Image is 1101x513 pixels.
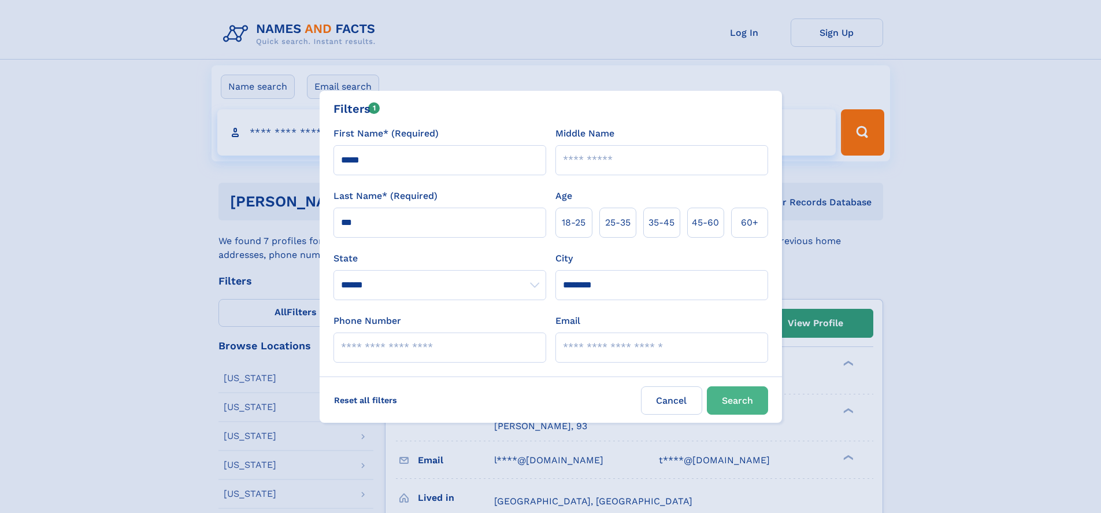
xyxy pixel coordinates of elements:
[333,127,439,141] label: First Name* (Required)
[333,100,380,117] div: Filters
[641,386,702,415] label: Cancel
[555,314,580,328] label: Email
[562,216,585,230] span: 18‑25
[648,216,674,230] span: 35‑45
[333,314,401,328] label: Phone Number
[333,252,546,265] label: State
[327,386,405,414] label: Reset all filters
[741,216,758,230] span: 60+
[555,127,614,141] label: Middle Name
[605,216,631,230] span: 25‑35
[707,386,768,415] button: Search
[692,216,719,230] span: 45‑60
[555,252,573,265] label: City
[333,189,438,203] label: Last Name* (Required)
[555,189,572,203] label: Age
